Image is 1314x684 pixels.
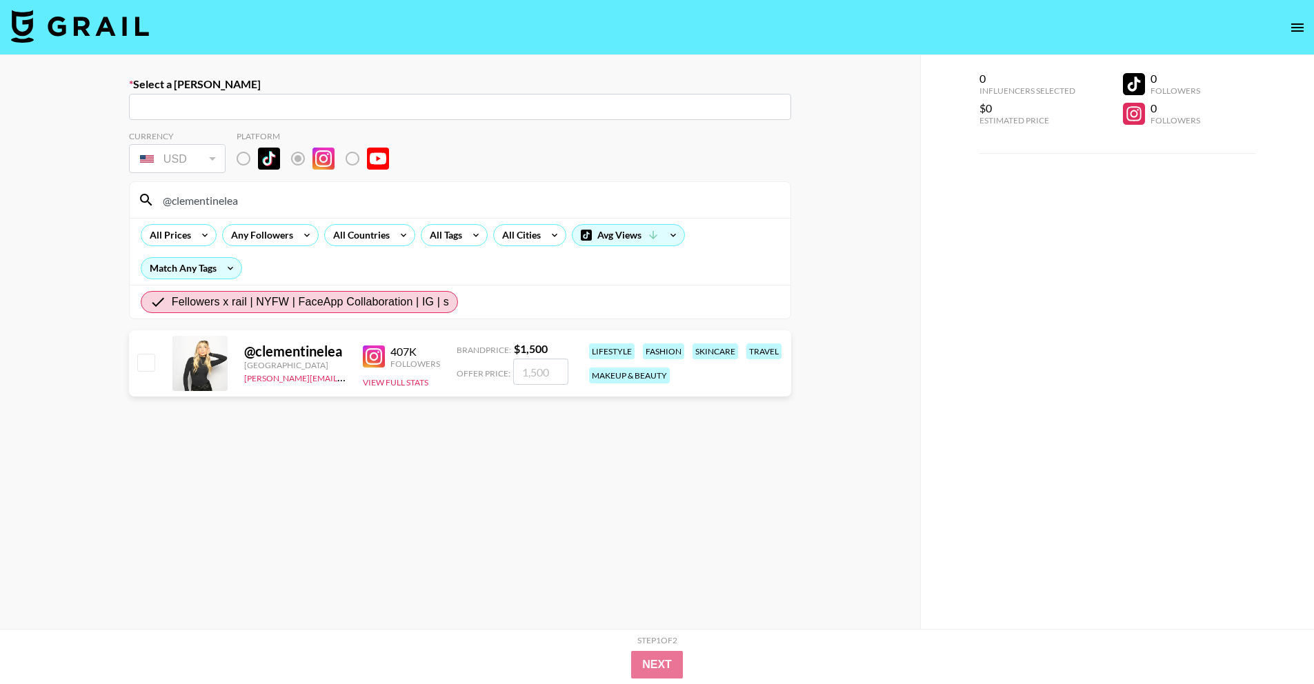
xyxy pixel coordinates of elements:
[129,131,226,141] div: Currency
[244,370,448,383] a: [PERSON_NAME][EMAIL_ADDRESS][DOMAIN_NAME]
[1151,115,1200,125] div: Followers
[637,635,677,645] div: Step 1 of 2
[643,343,684,359] div: fashion
[746,343,782,359] div: travel
[1151,72,1200,85] div: 0
[237,131,400,141] div: Platform
[141,258,241,279] div: Match Any Tags
[573,225,684,245] div: Avg Views
[979,115,1075,125] div: Estimated Price
[457,345,511,355] span: Brand Price:
[1151,101,1200,115] div: 0
[244,360,346,370] div: [GEOGRAPHIC_DATA]
[129,141,226,176] div: Currency is locked to USD
[172,294,449,310] span: Fellowers x rail | NYFW | FaceApp Collaboration | IG | s
[589,368,670,383] div: makeup & beauty
[258,148,280,170] img: TikTok
[312,148,335,170] img: Instagram
[129,77,791,91] label: Select a [PERSON_NAME]
[421,225,465,245] div: All Tags
[979,101,1075,115] div: $0
[589,343,635,359] div: lifestyle
[363,345,385,368] img: Instagram
[223,225,296,245] div: Any Followers
[155,189,782,211] input: Search by User Name
[513,359,568,385] input: 1,500
[141,225,194,245] div: All Prices
[244,343,346,360] div: @ clementinelea
[11,10,149,43] img: Grail Talent
[631,651,683,678] button: Next
[363,377,428,388] button: View Full Stats
[979,85,1075,96] div: Influencers Selected
[457,368,510,379] span: Offer Price:
[132,147,223,171] div: USD
[979,72,1075,85] div: 0
[1151,85,1200,96] div: Followers
[390,345,440,359] div: 407K
[693,343,738,359] div: skincare
[237,144,400,173] div: List locked to Instagram.
[390,359,440,369] div: Followers
[514,342,548,355] strong: $ 1,500
[1284,14,1311,41] button: open drawer
[325,225,392,245] div: All Countries
[367,148,389,170] img: YouTube
[494,225,544,245] div: All Cities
